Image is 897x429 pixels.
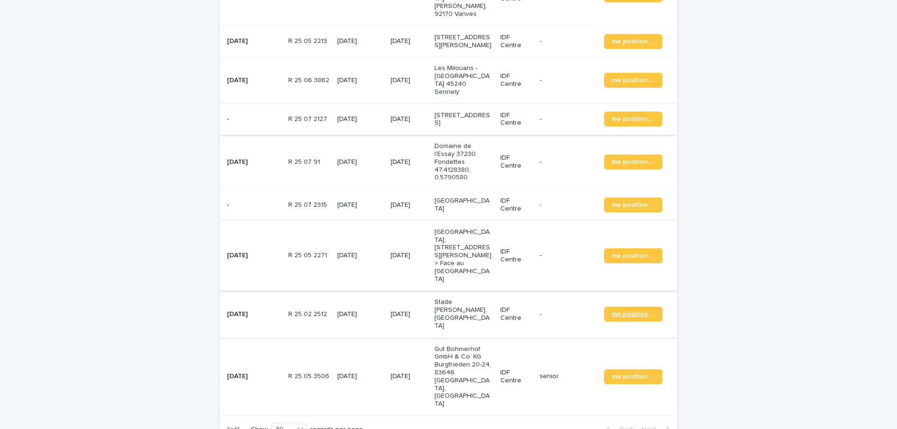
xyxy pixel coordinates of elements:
a: me positionner [604,73,662,88]
p: [GEOGRAPHIC_DATA], [STREET_ADDRESS][PERSON_NAME] > Face au [GEOGRAPHIC_DATA] [434,228,493,283]
a: me positionner [604,248,662,263]
p: [DATE] [391,252,427,260]
p: IDF Centre [500,197,532,213]
p: - [540,115,597,123]
p: [DATE] [391,37,427,45]
p: R 25 05 2271 [288,250,329,260]
p: [DATE] [337,158,383,166]
tr: [DATE]R 25 07 91R 25 07 91 [DATE][DATE]Domaine de l'Essay 37230 Fondettes 47.4128380, 0.5790580ID... [220,135,677,190]
p: - [227,201,281,209]
span: me positionner [612,38,655,45]
tr: [DATE]R 25 06 3862R 25 06 3862 [DATE][DATE]Les Milouans - [GEOGRAPHIC_DATA] 45240 SennelyIDF Cent... [220,57,677,104]
span: me positionner [612,373,655,380]
p: [DATE] [337,310,383,318]
span: me positionner [612,202,655,208]
p: [DATE] [227,310,281,318]
p: - [540,77,597,84]
p: - [540,158,597,166]
p: IDF Centre [500,112,532,127]
p: - [540,201,597,209]
p: IDF Centre [500,248,532,264]
span: me positionner [612,311,655,317]
p: R 25 07 91 [288,156,322,166]
p: Gut Bohmerhof GmbH & Co. KG Burgfrieden 20-24, 83646 [GEOGRAPHIC_DATA], [GEOGRAPHIC_DATA] [434,345,493,408]
p: R 25 02 2512 [288,309,329,318]
p: [DATE] [391,158,427,166]
p: IDF Centre [500,72,532,88]
a: me positionner [604,112,662,127]
p: [DATE] [391,310,427,318]
a: me positionner [604,34,662,49]
p: [DATE] [227,158,281,166]
p: Les Milouans - [GEOGRAPHIC_DATA] 45240 Sennely [434,64,493,96]
tr: [DATE]R 25 02 2512R 25 02 2512 [DATE][DATE]Stade [PERSON_NAME], [GEOGRAPHIC_DATA]IDF Centre-me po... [220,291,677,338]
p: - [227,115,281,123]
p: R 25 05 2213 [288,35,329,45]
tr: -R 25 07 2315R 25 07 2315 [DATE][DATE][GEOGRAPHIC_DATA]IDF Centre-me positionner [220,190,677,221]
p: IDF Centre [500,34,532,49]
span: me positionner [612,77,655,84]
p: [DATE] [227,37,281,45]
p: [STREET_ADDRESS] [434,112,493,127]
a: me positionner [604,155,662,169]
p: [DATE] [337,115,383,123]
p: [DATE] [391,115,427,123]
p: R 25 05 3506 [288,371,331,380]
p: [DATE] [337,77,383,84]
tr: [DATE]R 25 05 2271R 25 05 2271 [DATE][DATE][GEOGRAPHIC_DATA], [STREET_ADDRESS][PERSON_NAME] > Fac... [220,220,677,291]
p: - [540,252,597,260]
p: IDF Centre [500,369,532,385]
p: Domaine de l'Essay 37230 Fondettes 47.4128380, 0.5790580 [434,142,493,182]
p: Stade [PERSON_NAME], [GEOGRAPHIC_DATA] [434,298,493,330]
a: me positionner [604,197,662,212]
p: [STREET_ADDRESS][PERSON_NAME] [434,34,493,49]
p: IDF Centre [500,154,532,170]
span: me positionner [612,116,655,122]
p: R 25 07 2315 [288,199,329,209]
span: me positionner [612,253,655,259]
p: - [540,310,597,318]
a: me positionner [604,369,662,384]
p: senior [540,373,597,380]
p: IDF Centre [500,306,532,322]
p: - [540,37,597,45]
p: [DATE] [337,373,383,380]
p: R 25 06 3862 [288,75,331,84]
p: [DATE] [227,252,281,260]
p: [DATE] [227,373,281,380]
a: me positionner [604,307,662,322]
p: R 25 07 2127 [288,113,329,123]
p: [DATE] [227,77,281,84]
span: me positionner [612,159,655,165]
p: [DATE] [391,373,427,380]
tr: [DATE]R 25 05 2213R 25 05 2213 [DATE][DATE][STREET_ADDRESS][PERSON_NAME]IDF Centre-me positionner [220,26,677,57]
p: [DATE] [337,37,383,45]
p: [DATE] [391,77,427,84]
tr: [DATE]R 25 05 3506R 25 05 3506 [DATE][DATE]Gut Bohmerhof GmbH & Co. KG Burgfrieden 20-24, 83646 [... [220,338,677,415]
p: [DATE] [337,201,383,209]
p: [DATE] [337,252,383,260]
p: [GEOGRAPHIC_DATA] [434,197,493,213]
p: [DATE] [391,201,427,209]
tr: -R 25 07 2127R 25 07 2127 [DATE][DATE][STREET_ADDRESS]IDF Centre-me positionner [220,104,677,135]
